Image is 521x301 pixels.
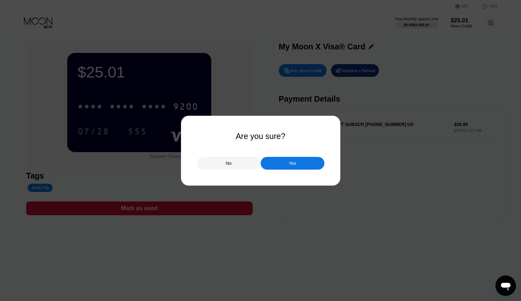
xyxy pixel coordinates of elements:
div: Yes [289,160,296,166]
div: No [226,160,232,166]
div: Yes [261,157,324,170]
iframe: Button to launch messaging window [496,275,516,296]
div: Are you sure? [236,132,286,141]
div: No [197,157,261,170]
